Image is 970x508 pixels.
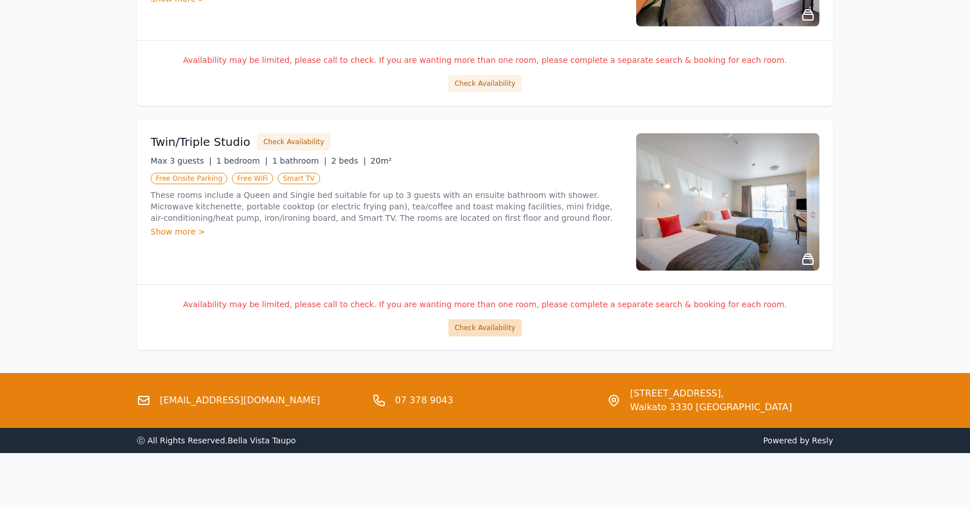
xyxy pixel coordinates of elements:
[257,133,330,150] button: Check Availability
[490,435,833,446] span: Powered by
[151,173,227,184] span: Free Onsite Parking
[395,394,454,407] a: 07 378 9043
[448,75,522,92] button: Check Availability
[137,436,296,445] span: ⓒ All Rights Reserved. Bella Vista Taupo
[160,394,320,407] a: [EMAIL_ADDRESS][DOMAIN_NAME]
[151,299,819,310] p: Availability may be limited, please call to check. If you are wanting more than one room, please ...
[630,387,792,400] span: [STREET_ADDRESS],
[151,54,819,66] p: Availability may be limited, please call to check. If you are wanting more than one room, please ...
[151,134,250,150] h3: Twin/Triple Studio
[812,436,833,445] a: Resly
[232,173,273,184] span: Free WiFi
[151,226,622,237] div: Show more >
[151,156,212,165] span: Max 3 guests |
[278,173,320,184] span: Smart TV
[272,156,326,165] span: 1 bathroom |
[370,156,392,165] span: 20m²
[151,189,622,224] p: These rooms include a Queen and Single bed suitable for up to 3 guests with an ensuite bathroom w...
[331,156,366,165] span: 2 beds |
[448,319,522,336] button: Check Availability
[216,156,268,165] span: 1 bedroom |
[630,400,792,414] span: Waikato 3330 [GEOGRAPHIC_DATA]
